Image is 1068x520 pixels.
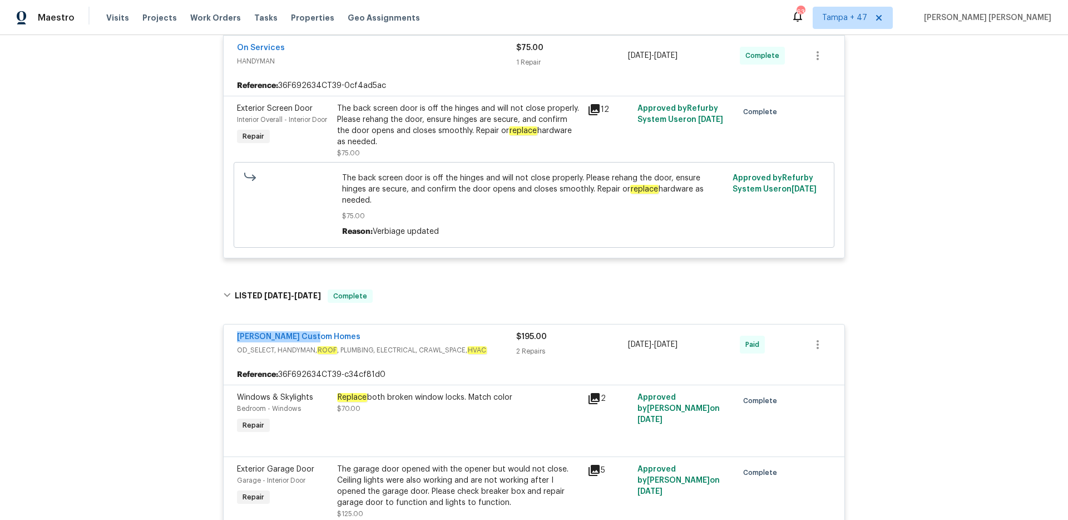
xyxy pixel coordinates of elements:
[238,420,269,431] span: Repair
[235,290,321,303] h6: LISTED
[220,278,848,314] div: LISTED [DATE]-[DATE]Complete
[698,116,723,124] span: [DATE]
[628,341,651,349] span: [DATE]
[628,50,678,61] span: -
[630,185,659,194] em: replace
[224,76,844,96] div: 36F692634CT39-0cf4ad5ac
[516,44,543,52] span: $75.00
[919,12,1051,23] span: [PERSON_NAME] [PERSON_NAME]
[329,291,372,302] span: Complete
[342,210,726,222] span: $75.00
[745,339,764,350] span: Paid
[237,116,327,123] span: Interior Overall - Interior Door
[348,12,420,23] span: Geo Assignments
[587,464,631,477] div: 5
[342,228,373,236] span: Reason:
[38,12,75,23] span: Maestro
[337,405,360,412] span: $70.00
[337,392,581,403] div: both broken window locks. Match color
[337,103,581,148] div: The back screen door is off the hinges and will not close properly. Please rehang the door, ensur...
[797,7,804,18] div: 636
[224,365,844,385] div: 36F692634CT39-c34cf81d0
[237,80,278,91] b: Reference:
[516,57,628,68] div: 1 Repair
[237,405,301,412] span: Bedroom - Windows
[237,44,285,52] a: On Services
[654,341,678,349] span: [DATE]
[238,492,269,503] span: Repair
[342,173,726,206] span: The back screen door is off the hinges and will not close properly. Please rehang the door, ensur...
[628,52,651,60] span: [DATE]
[743,106,782,117] span: Complete
[733,174,817,193] span: Approved by Refurby System User on
[190,12,241,23] span: Work Orders
[587,103,631,116] div: 12
[637,465,720,496] span: Approved by [PERSON_NAME] on
[337,150,360,156] span: $75.00
[337,393,367,402] em: Replace
[516,346,628,357] div: 2 Repairs
[792,185,817,193] span: [DATE]
[628,339,678,350] span: -
[237,394,313,401] span: Windows & Skylights
[467,346,487,354] em: HVAC
[237,105,313,112] span: Exterior Screen Door
[637,105,723,124] span: Approved by Refurby System User on
[294,292,321,300] span: [DATE]
[237,465,314,473] span: Exterior Garage Door
[264,292,291,300] span: [DATE]
[317,346,337,354] em: ROOF
[373,228,439,236] span: Verbiage updated
[516,333,547,341] span: $195.00
[743,467,782,478] span: Complete
[743,395,782,406] span: Complete
[237,345,516,356] span: OD_SELECT, HANDYMAN, , PLUMBING, ELECTRICAL, CRAWL_SPACE,
[745,50,784,61] span: Complete
[654,52,678,60] span: [DATE]
[237,56,516,67] span: HANDYMAN
[337,511,363,517] span: $125.00
[637,416,662,424] span: [DATE]
[106,12,129,23] span: Visits
[637,394,720,424] span: Approved by [PERSON_NAME] on
[822,12,867,23] span: Tampa + 47
[509,126,537,135] em: replace
[637,488,662,496] span: [DATE]
[237,333,360,341] a: [PERSON_NAME] Custom Homes
[237,477,305,484] span: Garage - Interior Door
[337,464,581,508] div: The garage door opened with the opener but would not close. Ceiling lights were also working and ...
[142,12,177,23] span: Projects
[238,131,269,142] span: Repair
[291,12,334,23] span: Properties
[264,292,321,300] span: -
[254,14,278,22] span: Tasks
[587,392,631,405] div: 2
[237,369,278,380] b: Reference:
